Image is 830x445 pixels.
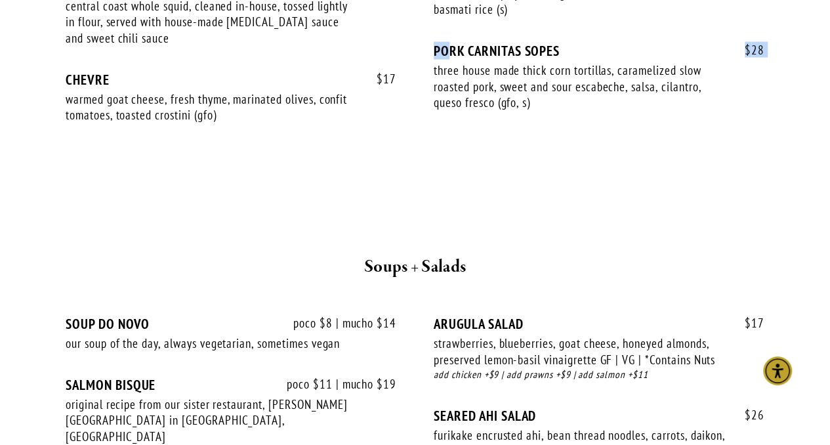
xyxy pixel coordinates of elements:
div: SOUP DO NOVO [66,316,396,332]
div: add chicken +$9 | add prawns +$9 | add salmon +$11 [434,368,764,383]
div: CHEVRE [66,72,396,88]
div: PORK CARNITAS SOPES [434,43,764,59]
div: original recipe from our sister restaurant, [PERSON_NAME][GEOGRAPHIC_DATA] in [GEOGRAPHIC_DATA], ... [66,396,359,445]
div: ARUGULA SALAD [434,316,764,332]
div: three house made thick corn tortillas, caramelized slow roasted pork, sweet and sour escabeche, s... [434,62,727,111]
div: warmed goat cheese, fresh thyme, marinated olives, confit tomatoes, toasted crostini (gfo) [66,91,359,123]
span: $ [377,71,383,87]
h2: Soups + Salads [87,253,743,281]
div: SALMON BISQUE [66,377,396,393]
span: 17 [363,72,396,87]
span: $ [745,42,751,58]
span: poco $8 | mucho $14 [280,316,396,331]
span: $ [745,407,751,423]
div: our soup of the day, always vegetarian, sometimes vegan [66,335,359,352]
span: 17 [732,316,764,331]
span: $ [745,315,751,331]
span: 28 [732,43,764,58]
div: Accessibility Menu [763,356,792,385]
div: strawberries, blueberries, goat cheese, honeyed almonds, preserved lemon-basil vinaigrette GF | V... [434,335,727,368]
span: poco $11 | mucho $19 [274,377,396,392]
div: SEARED AHI SALAD [434,408,764,424]
span: 26 [732,408,764,423]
